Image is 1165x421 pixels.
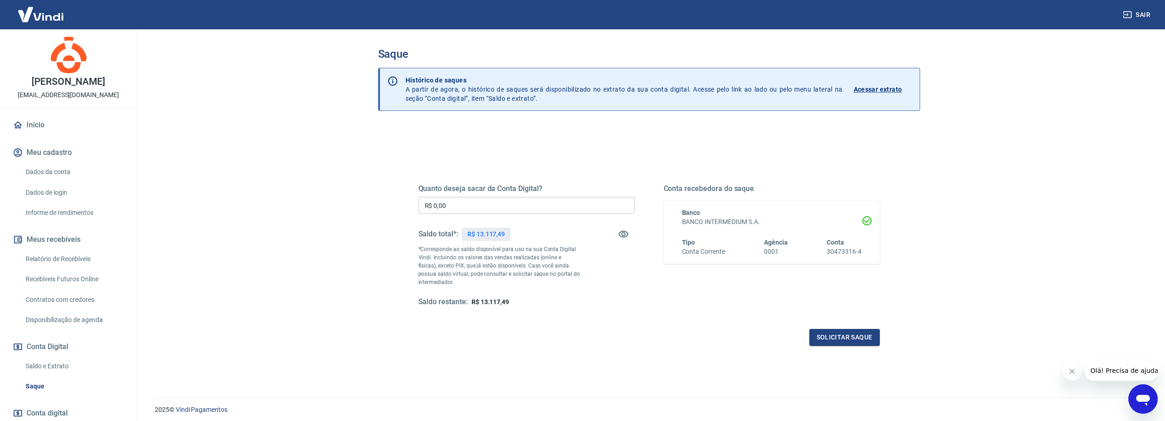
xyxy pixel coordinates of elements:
a: Dados da conta [22,163,126,181]
a: Contratos com credores [22,290,126,309]
button: Sair [1121,6,1154,23]
p: Histórico de saques [406,76,843,85]
h5: Conta recebedora do saque [664,184,880,193]
iframe: Fechar mensagem [1063,362,1081,381]
button: Meu cadastro [11,142,126,163]
a: Acessar extrato [854,76,912,103]
a: Informe de rendimentos [22,203,126,222]
span: Conta digital [27,407,68,420]
span: Banco [682,209,700,216]
span: Tipo [682,239,695,246]
img: Vindi [11,0,70,28]
span: Conta [827,239,844,246]
a: Início [11,115,126,135]
a: Relatório de Recebíveis [22,250,126,268]
h6: BANCO INTERMEDIUM S.A. [682,217,862,227]
iframe: Mensagem da empresa [1085,361,1158,381]
span: R$ 13.117,49 [471,298,509,306]
a: Disponibilização de agenda [22,311,126,329]
p: R$ 13.117,49 [467,230,505,239]
h5: Quanto deseja sacar da Conta Digital? [418,184,634,193]
h6: Conta Corrente [682,247,725,257]
h6: 0001 [764,247,788,257]
span: Olá! Precisa de ajuda? [5,6,77,14]
h5: Saldo restante: [418,297,468,307]
button: Conta Digital [11,337,126,357]
p: 2025 © [155,405,1143,415]
span: Agência [764,239,788,246]
h3: Saque [378,48,920,60]
p: *Corresponde ao saldo disponível para uso na sua Conta Digital Vindi. Incluindo os valores das ve... [418,245,580,286]
p: [PERSON_NAME] [32,77,105,87]
img: 58b5854c-8c57-495e-9e8e-ff13dd1c1863.jpeg [50,37,87,73]
button: Solicitar saque [809,329,880,346]
a: Saque [22,377,126,396]
h5: Saldo total*: [418,230,458,239]
p: Acessar extrato [854,85,902,94]
a: Vindi Pagamentos [176,406,228,413]
h6: 30473316-4 [827,247,862,257]
iframe: Botão para abrir a janela de mensagens [1128,384,1158,414]
a: Saldo e Extrato [22,357,126,376]
p: A partir de agora, o histórico de saques será disponibilizado no extrato da sua conta digital. Ac... [406,76,843,103]
a: Recebíveis Futuros Online [22,270,126,289]
p: [EMAIL_ADDRESS][DOMAIN_NAME] [18,90,119,100]
button: Meus recebíveis [11,230,126,250]
a: Dados de login [22,183,126,202]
